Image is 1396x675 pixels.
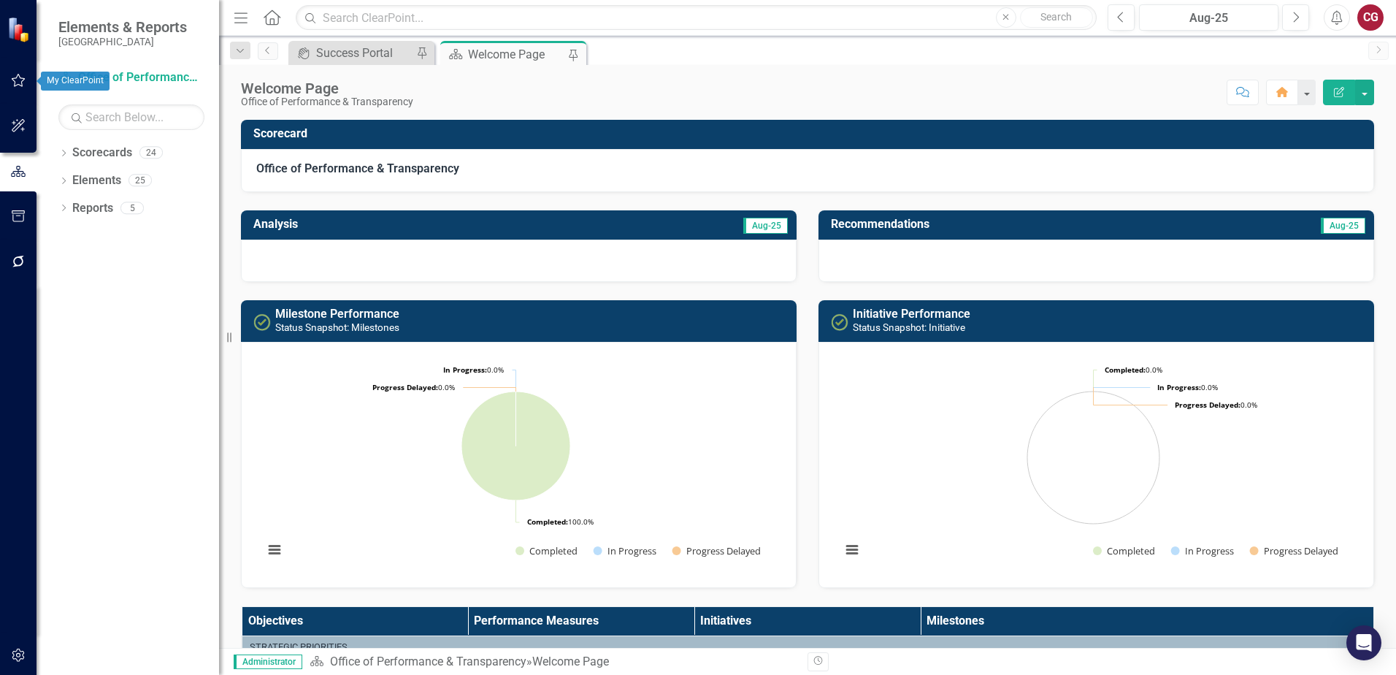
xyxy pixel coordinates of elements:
text: 100.0% [527,516,594,527]
div: Open Intercom Messenger [1346,625,1381,660]
div: Welcome Page [241,80,413,96]
h3: Recommendations [831,218,1196,231]
div: My ClearPoint [41,72,110,91]
button: Show Completed [515,544,578,557]
small: [GEOGRAPHIC_DATA] [58,36,187,47]
h3: Analysis [253,218,517,231]
tspan: Progress Delayed: [1175,400,1240,410]
svg: Interactive chart [834,354,1353,573]
button: Show In Progress [1171,544,1234,557]
button: Show Progress Delayed [1250,544,1340,557]
a: Scorecards [72,145,132,161]
tspan: Completed: [1105,365,1146,375]
div: Chart. Highcharts interactive chart. [834,354,1359,573]
text: 0.0% [372,382,455,392]
input: Search ClearPoint... [296,5,1097,31]
div: » [310,654,797,671]
div: Welcome Page [532,655,609,668]
span: Aug-25 [743,218,788,234]
button: View chart menu, Chart [842,540,862,560]
button: Show In Progress [594,544,656,557]
small: Status Snapshot: Milestones [275,321,399,333]
span: Administrator [234,655,302,669]
text: 0.0% [1175,400,1257,410]
a: Initiative Performance [853,307,970,321]
h3: Scorecard [253,127,1367,140]
svg: Interactive chart [256,354,775,573]
div: Success Portal [316,44,413,62]
a: Reports [72,200,113,217]
span: Search [1040,11,1072,23]
div: 5 [120,202,144,214]
img: ClearPoint Strategy [7,17,33,42]
img: Completed [831,313,848,331]
div: Aug-25 [1144,9,1273,27]
span: Elements & Reports [58,18,187,36]
button: Aug-25 [1139,4,1278,31]
small: Status Snapshot: Initiative [853,321,965,333]
text: 0.0% [1157,382,1218,392]
a: Elements [72,172,121,189]
div: Office of Performance & Transparency [241,96,413,107]
a: Success Portal [292,44,413,62]
button: Show Progress Delayed [672,544,762,557]
button: CG [1357,4,1384,31]
button: View chart menu, Chart [264,540,285,560]
img: Completed [253,313,271,331]
text: 0.0% [1105,365,1162,375]
a: Office of Performance & Transparency [58,69,204,86]
div: Welcome Page [468,45,564,64]
text: 0.0% [443,365,504,375]
span: Aug-25 [1321,218,1365,234]
div: 24 [139,147,163,159]
a: Office of Performance & Transparency [330,655,526,668]
input: Search Below... [58,104,204,130]
a: Milestone Performance [275,307,399,321]
strong: Office of Performance & Transparency [256,161,459,175]
path: Completed, 1. [461,392,570,500]
button: Search [1020,7,1093,28]
tspan: Completed: [527,516,568,527]
tspan: Progress Delayed: [372,382,438,392]
tspan: In Progress: [1157,382,1201,392]
div: Strategic Priorities [250,641,1365,654]
tspan: In Progress: [443,365,487,375]
button: Show Completed [1093,544,1155,557]
div: 25 [129,175,152,187]
div: Chart. Highcharts interactive chart. [256,354,781,573]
